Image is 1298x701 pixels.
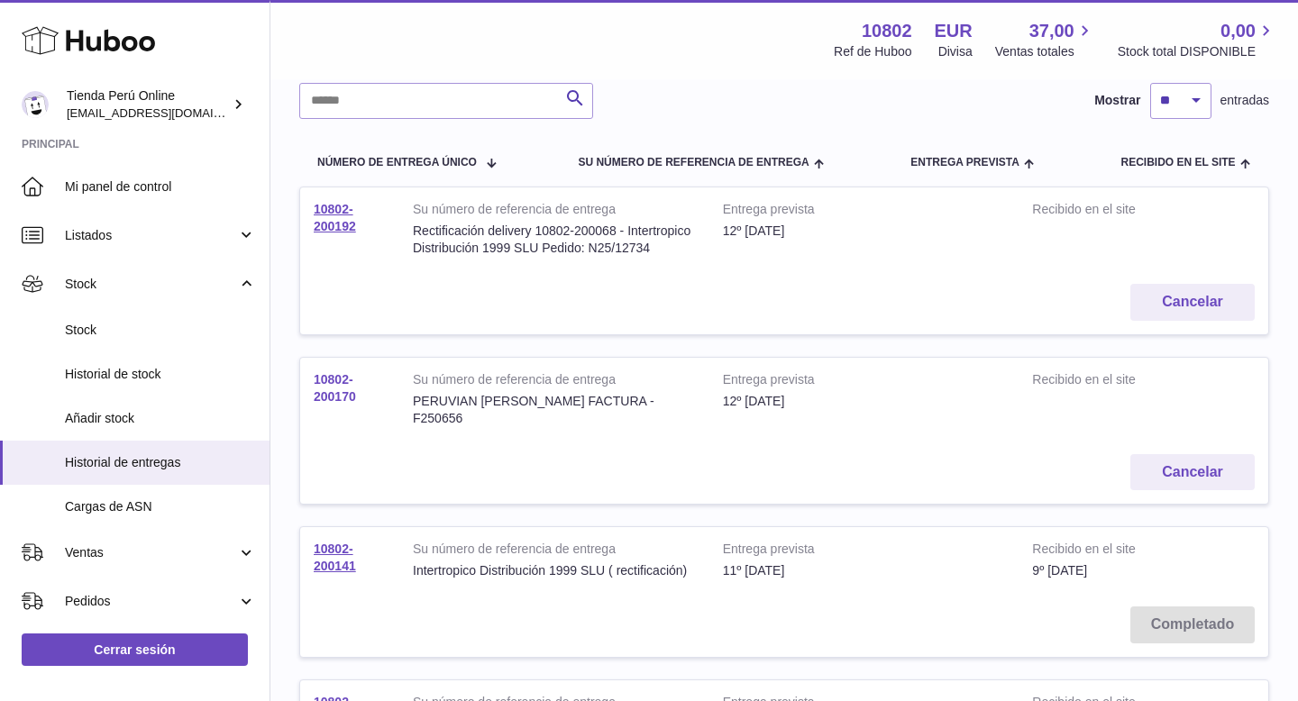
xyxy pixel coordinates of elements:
strong: Entrega prevista [723,541,1006,562]
div: Intertropico Distribución 1999 SLU ( rectificación) [413,562,696,579]
span: entradas [1220,92,1269,109]
strong: Entrega prevista [723,371,1006,393]
span: Su número de referencia de entrega [578,157,809,168]
div: Rectificación delivery 10802-200068 - Intertropico Distribución 1999 SLU Pedido: N25/12734 [413,223,696,257]
strong: Recibido en el site [1032,201,1179,223]
span: Recibido en el site [1120,157,1235,168]
strong: Recibido en el site [1032,371,1179,393]
strong: Su número de referencia de entrega [413,201,696,223]
span: Historial de stock [65,366,256,383]
label: Mostrar [1094,92,1140,109]
img: contacto@tiendaperuonline.com [22,91,49,118]
div: Ref de Huboo [834,43,911,60]
span: Cargas de ASN [65,498,256,515]
span: Stock total DISPONIBLE [1118,43,1276,60]
span: 9º [DATE] [1032,563,1087,578]
div: Tienda Perú Online [67,87,229,122]
span: Ventas totales [995,43,1095,60]
strong: 10802 [862,19,912,43]
span: 37,00 [1029,19,1074,43]
span: Entrega prevista [910,157,1019,168]
span: Mi panel de control [65,178,256,196]
div: 12º [DATE] [723,223,1006,240]
a: 37,00 Ventas totales [995,19,1095,60]
a: 0,00 Stock total DISPONIBLE [1118,19,1276,60]
span: 0,00 [1220,19,1256,43]
span: Historial de entregas [65,454,256,471]
div: PERUVIAN [PERSON_NAME] FACTURA -F250656 [413,393,696,427]
button: Cancelar [1130,454,1255,491]
div: 12º [DATE] [723,393,1006,410]
strong: Recibido en el site [1032,541,1179,562]
a: Cerrar sesión [22,633,248,666]
span: Añadir stock [65,410,256,427]
span: Número de entrega único [317,157,477,168]
strong: Entrega prevista [723,201,1006,223]
span: Pedidos [65,593,237,610]
span: Stock [65,322,256,339]
strong: Su número de referencia de entrega [413,371,696,393]
span: Listados [65,227,237,244]
span: Stock [65,276,237,293]
button: Cancelar [1130,284,1255,321]
a: 10802-200170 [314,372,356,404]
a: 10802-200141 [314,542,356,573]
a: 10802-200192 [314,202,356,233]
span: Ventas [65,544,237,561]
div: Divisa [938,43,973,60]
strong: EUR [935,19,973,43]
strong: Su número de referencia de entrega [413,541,696,562]
div: 11º [DATE] [723,562,1006,579]
span: [EMAIL_ADDRESS][DOMAIN_NAME] [67,105,265,120]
